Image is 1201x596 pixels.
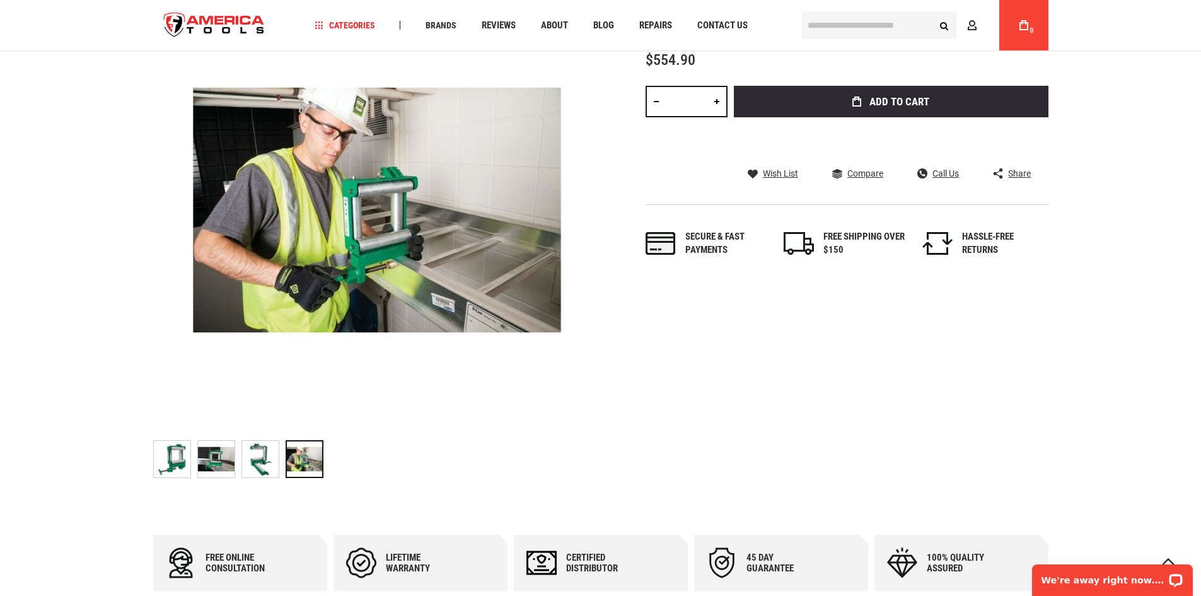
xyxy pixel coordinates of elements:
[823,230,905,257] div: FREE SHIPPING OVER $150
[1008,169,1031,178] span: Share
[286,434,323,484] div: GREENLE CTR100 MEDIUM DUTY CABLE ROLLER
[315,21,375,30] span: Categories
[386,552,461,574] div: Lifetime warranty
[206,552,281,574] div: Free online consultation
[482,21,516,30] span: Reviews
[763,169,798,178] span: Wish List
[748,168,798,179] a: Wish List
[917,168,959,179] a: Call Us
[153,2,276,49] a: store logo
[426,21,456,30] span: Brands
[420,17,462,34] a: Brands
[197,434,241,484] div: GREENLE CTR100 MEDIUM DUTY CABLE ROLLER
[731,121,1051,158] iframe: Secure express checkout frame
[309,17,381,34] a: Categories
[646,51,695,69] span: $554.90
[927,552,1002,574] div: 100% quality assured
[646,232,676,255] img: payments
[784,232,814,255] img: shipping
[541,21,568,30] span: About
[832,168,883,179] a: Compare
[746,552,822,574] div: 45 day Guarantee
[639,21,672,30] span: Repairs
[932,13,956,37] button: Search
[593,21,614,30] span: Blog
[242,441,279,477] img: GREENLE CTR100 MEDIUM DUTY CABLE ROLLER
[153,2,276,49] img: America Tools
[588,17,620,34] a: Blog
[198,441,235,477] img: GREENLE CTR100 MEDIUM DUTY CABLE ROLLER
[566,552,642,574] div: Certified Distributor
[685,230,767,257] div: Secure & fast payments
[1030,27,1034,34] span: 0
[476,17,521,34] a: Reviews
[535,17,574,34] a: About
[962,230,1044,257] div: HASSLE-FREE RETURNS
[734,86,1048,117] button: Add to Cart
[847,169,883,178] span: Compare
[922,232,953,255] img: returns
[932,169,959,178] span: Call Us
[869,96,929,107] span: Add to Cart
[697,21,748,30] span: Contact Us
[153,434,197,484] div: GREENLE CTR100 MEDIUM DUTY CABLE ROLLER
[154,441,190,477] img: GREENLE CTR100 MEDIUM DUTY CABLE ROLLER
[241,434,286,484] div: GREENLE CTR100 MEDIUM DUTY CABLE ROLLER
[1024,556,1201,596] iframe: LiveChat chat widget
[692,17,753,34] a: Contact Us
[634,17,678,34] a: Repairs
